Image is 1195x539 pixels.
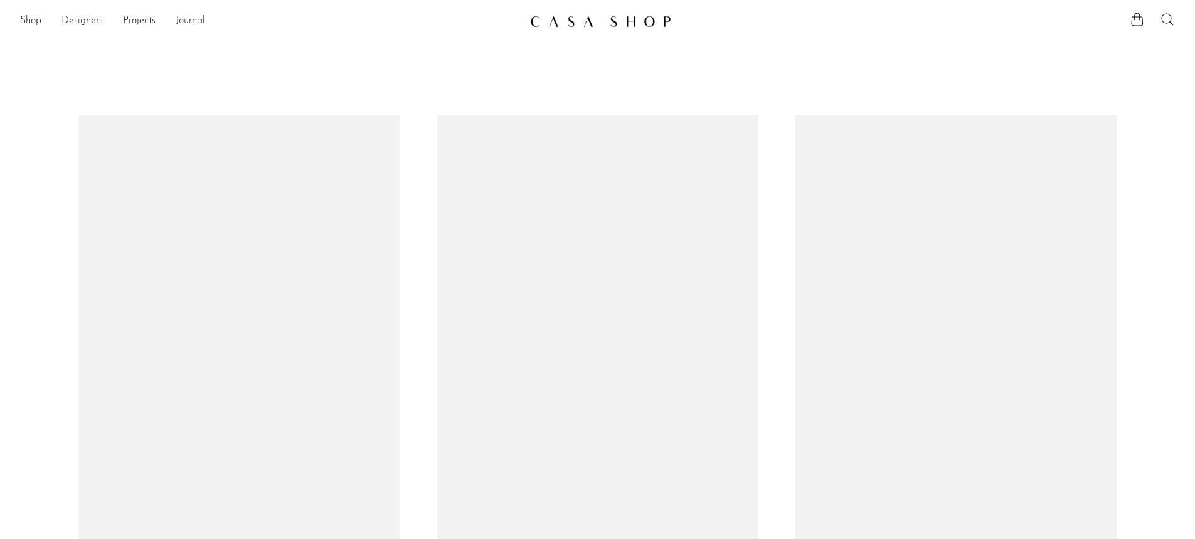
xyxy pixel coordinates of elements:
nav: Desktop navigation [20,11,520,32]
ul: NEW HEADER MENU [20,11,520,32]
a: Projects [123,13,156,29]
a: Journal [176,13,205,29]
a: Shop [20,13,41,29]
a: Designers [61,13,103,29]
